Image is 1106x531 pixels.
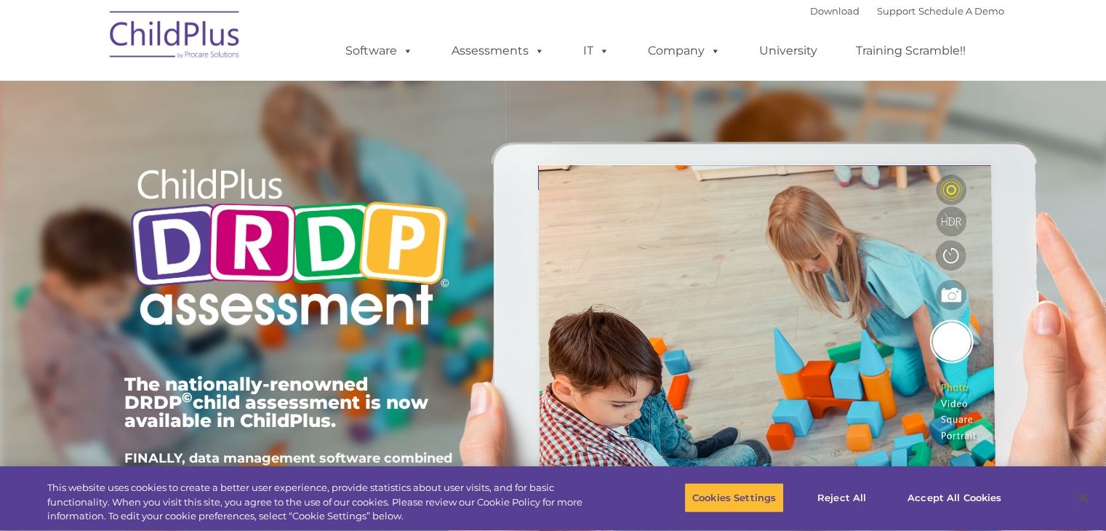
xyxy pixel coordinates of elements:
[684,482,784,513] button: Cookies Settings
[124,149,454,350] img: Copyright - DRDP Logo Light
[745,36,832,65] a: University
[810,5,859,17] a: Download
[437,36,559,65] a: Assessments
[1067,482,1099,514] button: Close
[124,373,428,431] span: The nationally-renowned DRDP child assessment is now available in ChildPlus.
[796,482,887,513] button: Reject All
[182,389,193,406] sup: ©
[569,36,624,65] a: IT
[918,5,1004,17] a: Schedule A Demo
[124,450,452,507] span: FINALLY, data management software combined with child development assessments in ONE POWERFUL sys...
[47,481,609,524] div: This website uses cookies to create a better user experience, provide statistics about user visit...
[877,5,915,17] a: Support
[841,36,980,65] a: Training Scramble!!
[103,1,248,73] img: ChildPlus by Procare Solutions
[810,5,1004,17] font: |
[331,36,428,65] a: Software
[899,482,1009,513] button: Accept All Cookies
[633,36,735,65] a: Company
